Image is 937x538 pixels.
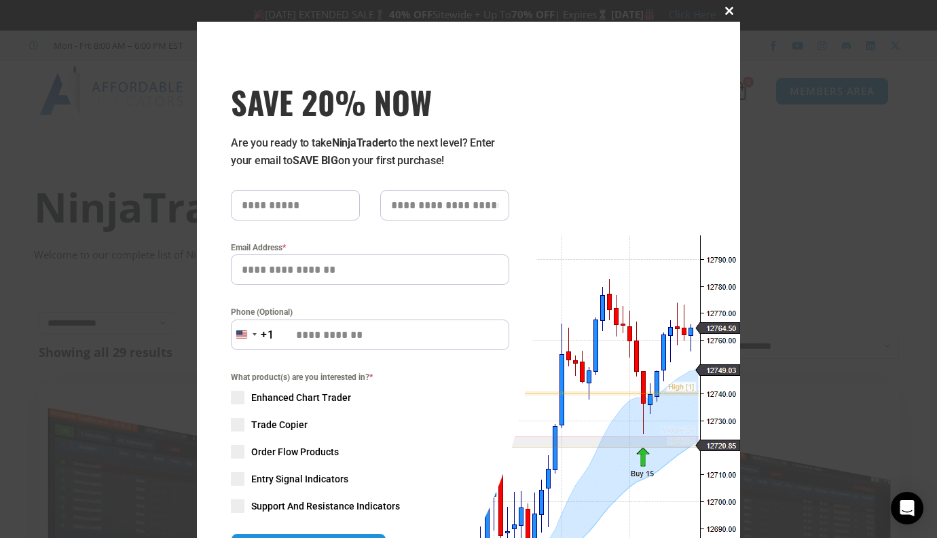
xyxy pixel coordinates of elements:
label: Order Flow Products [231,445,509,459]
label: Email Address [231,241,509,254]
span: Enhanced Chart Trader [251,391,351,404]
div: +1 [261,326,274,344]
div: Open Intercom Messenger [891,492,923,524]
span: What product(s) are you interested in? [231,370,509,384]
button: Selected country [231,320,274,350]
label: Phone (Optional) [231,305,509,319]
span: Order Flow Products [251,445,339,459]
strong: NinjaTrader [332,136,388,149]
span: SAVE 20% NOW [231,83,509,121]
span: Entry Signal Indicators [251,472,348,486]
p: Are you ready to take to the next level? Enter your email to on your first purchase! [231,134,509,170]
span: Trade Copier [251,418,308,431]
strong: SAVE BIG [293,154,338,167]
label: Enhanced Chart Trader [231,391,509,404]
label: Entry Signal Indicators [231,472,509,486]
label: Trade Copier [231,418,509,431]
label: Support And Resistance Indicators [231,499,509,513]
span: Support And Resistance Indicators [251,499,400,513]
